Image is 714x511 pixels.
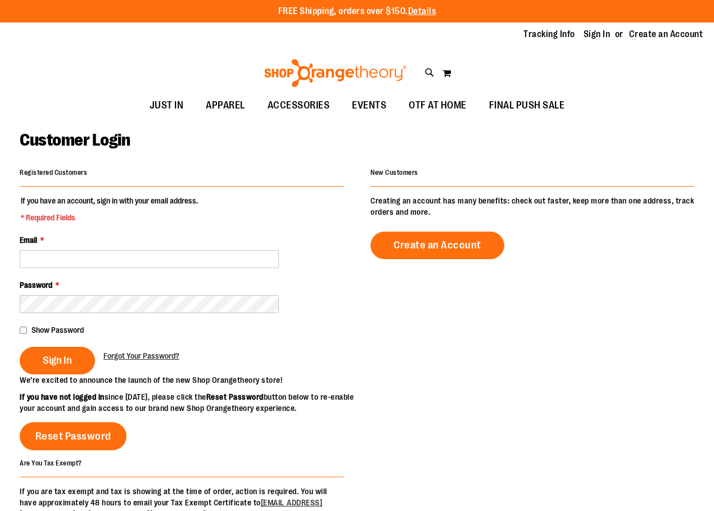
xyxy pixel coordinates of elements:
p: We’re excited to announce the launch of the new Shop Orangetheory store! [20,374,357,386]
a: Create an Account [370,232,504,259]
a: Tracking Info [523,28,575,40]
span: JUST IN [150,93,184,118]
img: Shop Orangetheory [263,59,408,87]
strong: New Customers [370,169,418,177]
span: Reset Password [35,430,111,442]
a: Reset Password [20,422,126,450]
span: EVENTS [352,93,386,118]
strong: Reset Password [206,392,264,401]
span: APPAREL [206,93,245,118]
legend: If you have an account, sign in with your email address. [20,195,199,223]
span: Password [20,281,52,290]
span: FINAL PUSH SALE [489,93,565,118]
strong: If you have not logged in [20,392,105,401]
span: Show Password [31,325,84,334]
span: * Required Fields [21,212,198,223]
p: Creating an account has many benefits: check out faster, keep more than one address, track orders... [370,195,694,218]
span: Forgot Your Password? [103,351,179,360]
span: ACCESSORIES [268,93,330,118]
a: Details [408,6,436,16]
a: Sign In [584,28,611,40]
strong: Registered Customers [20,169,87,177]
a: Forgot Your Password? [103,350,179,361]
span: Customer Login [20,130,130,150]
p: FREE Shipping, orders over $150. [278,5,436,18]
span: OTF AT HOME [409,93,467,118]
span: Email [20,236,37,245]
a: Create an Account [629,28,703,40]
p: since [DATE], please click the button below to re-enable your account and gain access to our bran... [20,391,357,414]
button: Sign In [20,347,95,374]
span: Create an Account [394,239,481,251]
strong: Are You Tax Exempt? [20,459,82,467]
span: Sign In [43,354,72,367]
